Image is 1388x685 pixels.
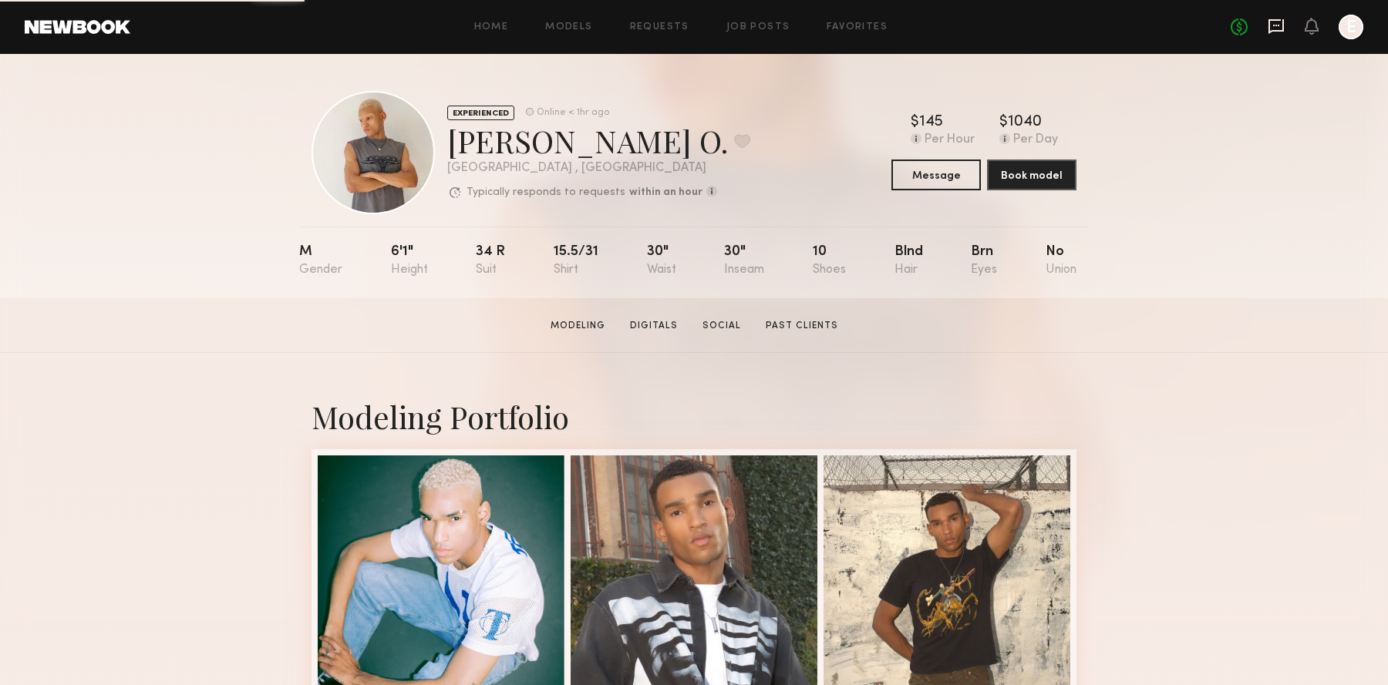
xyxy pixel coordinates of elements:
[1339,15,1363,39] a: E
[624,319,684,333] a: Digitals
[554,245,598,277] div: 15.5/31
[724,245,764,277] div: 30"
[925,133,975,147] div: Per Hour
[467,187,625,198] p: Typically responds to requests
[447,106,514,120] div: EXPERIENCED
[1008,115,1042,130] div: 1040
[629,187,702,198] b: within an hour
[476,245,505,277] div: 34 r
[827,22,888,32] a: Favorites
[999,115,1008,130] div: $
[696,319,747,333] a: Social
[537,108,609,118] div: Online < 1hr ago
[919,115,943,130] div: 145
[447,120,750,161] div: [PERSON_NAME] O.
[1013,133,1058,147] div: Per Day
[813,245,846,277] div: 10
[391,245,428,277] div: 6'1"
[474,22,509,32] a: Home
[447,162,750,175] div: [GEOGRAPHIC_DATA] , [GEOGRAPHIC_DATA]
[987,159,1076,190] button: Book model
[971,245,997,277] div: Brn
[760,319,844,333] a: Past Clients
[911,115,919,130] div: $
[312,396,1076,437] div: Modeling Portfolio
[545,22,592,32] a: Models
[299,245,342,277] div: M
[647,245,676,277] div: 30"
[1046,245,1076,277] div: No
[726,22,790,32] a: Job Posts
[891,159,981,190] button: Message
[544,319,611,333] a: Modeling
[630,22,689,32] a: Requests
[894,245,923,277] div: Blnd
